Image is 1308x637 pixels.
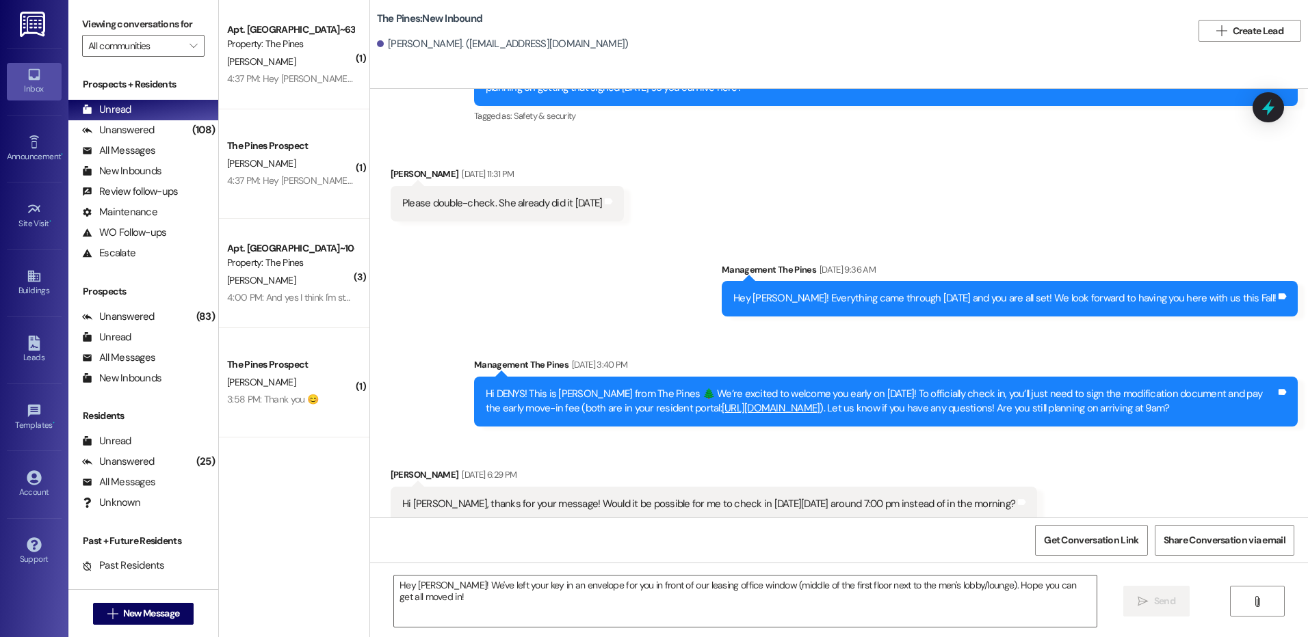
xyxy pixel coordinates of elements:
[227,55,296,68] span: [PERSON_NAME]
[458,467,516,482] div: [DATE] 6:29 PM
[1154,594,1175,608] span: Send
[123,606,179,621] span: New Message
[189,120,218,141] div: (108)
[7,265,62,301] a: Buildings
[193,451,218,472] div: (25)
[568,357,628,372] div: [DATE] 3:40 PM
[722,262,1298,282] div: Management The Pines
[193,306,218,327] div: (83)
[1216,25,1227,36] i: 
[722,401,820,415] a: [URL][DOMAIN_NAME]
[514,110,576,122] span: Safety & security
[7,533,62,570] a: Support
[68,284,218,299] div: Prospects
[1233,24,1283,38] span: Create Lead
[1164,533,1285,547] span: Share Conversation via email
[7,198,62,234] a: Site Visit •
[93,603,194,625] button: New Message
[189,40,197,51] i: 
[107,608,118,619] i: 
[82,144,155,158] div: All Messages
[227,37,354,51] div: Property: The Pines
[227,393,318,405] div: 3:58 PM: Thank you 😊
[227,139,354,153] div: The Pines Prospect
[82,164,161,178] div: New Inbounds
[486,387,1276,416] div: Hi DENYS! This is [PERSON_NAME] from The Pines 🌲 We’re excited to welcome you early on [DATE]! To...
[474,357,1298,377] div: Management The Pines
[61,150,63,159] span: •
[82,496,140,510] div: Unknown
[82,246,135,260] div: Escalate
[402,497,1015,511] div: Hi [PERSON_NAME], thanks for your message! Would it be possible for me to check in [DATE][DATE] a...
[82,310,155,324] div: Unanswered
[88,35,183,57] input: All communities
[20,12,48,37] img: ResiDesk Logo
[53,418,55,428] span: •
[82,205,157,219] div: Maintenance
[82,558,165,573] div: Past Residents
[227,274,296,286] span: [PERSON_NAME]
[68,77,218,92] div: Prospects + Residents
[1123,586,1190,616] button: Send
[49,217,51,226] span: •
[68,409,218,423] div: Residents
[82,14,205,35] label: Viewing conversations for
[733,291,1276,306] div: Hey [PERSON_NAME]! Everything came through [DATE] and you are all set! We look forward to having ...
[402,196,603,211] div: Please double-check. She already did it [DATE]
[458,167,514,181] div: [DATE] 11:31 PM
[227,376,296,388] span: [PERSON_NAME]
[7,399,62,436] a: Templates •
[377,37,629,51] div: [PERSON_NAME]. ([EMAIL_ADDRESS][DOMAIN_NAME])
[7,331,62,368] a: Leads
[227,291,720,303] div: 4:00 PM: And yes I think I'm staying, unless that girl takes my lease by [DATE] then I will just ...
[82,185,178,199] div: Review follow-ups
[227,23,354,37] div: Apt. [GEOGRAPHIC_DATA]~63~D, 1 The Pines (Men's) South
[377,12,482,26] b: The Pines: New Inbound
[227,72,768,85] div: 4:37 PM: Hey [PERSON_NAME], you're just wondering have you sent out the check yet? It's been quit...
[82,103,131,117] div: Unread
[1035,525,1147,556] button: Get Conversation Link
[1155,525,1294,556] button: Share Conversation via email
[391,167,625,186] div: [PERSON_NAME]
[82,123,155,137] div: Unanswered
[7,466,62,503] a: Account
[1044,533,1138,547] span: Get Conversation Link
[82,371,161,385] div: New Inbounds
[227,357,354,372] div: The Pines Prospect
[1199,20,1301,42] button: Create Lead
[1138,596,1148,607] i: 
[1252,596,1262,607] i: 
[82,226,166,240] div: WO Follow-ups
[227,157,296,170] span: [PERSON_NAME]
[82,455,155,469] div: Unanswered
[816,262,876,277] div: [DATE] 9:36 AM
[82,475,155,489] div: All Messages
[82,434,131,448] div: Unread
[227,174,768,187] div: 4:37 PM: Hey [PERSON_NAME], you're just wondering have you sent out the check yet? It's been quit...
[227,241,354,256] div: Apt. [GEOGRAPHIC_DATA]~10~C, 1 The Pines (Women's) North
[474,106,1298,126] div: Tagged as:
[7,63,62,100] a: Inbox
[68,534,218,548] div: Past + Future Residents
[227,256,354,270] div: Property: The Pines
[82,351,155,365] div: All Messages
[82,579,174,593] div: Future Residents
[82,330,131,344] div: Unread
[391,467,1037,487] div: [PERSON_NAME]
